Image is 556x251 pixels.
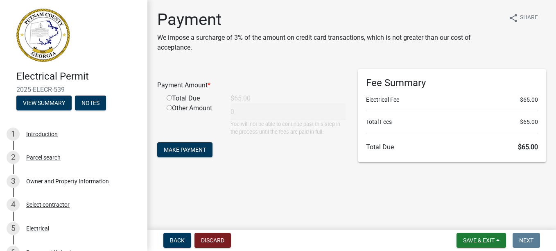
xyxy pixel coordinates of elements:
[463,237,495,244] span: Save & Exit
[366,77,538,89] h6: Fee Summary
[518,143,538,151] span: $65.00
[457,233,506,248] button: Save & Exit
[16,86,131,94] span: 2025-ELECR-539
[7,151,20,164] div: 2
[26,155,61,160] div: Parcel search
[16,100,72,107] wm-modal-confirm: Summary
[157,33,501,52] p: We impose a surcharge of 3% of the amount on credit card transactions, which is not greater than ...
[7,128,20,141] div: 1
[7,175,20,188] div: 3
[16,9,70,62] img: Putnam County, Georgia
[75,100,106,107] wm-modal-confirm: Notes
[26,178,109,184] div: Owner and Property Information
[157,142,212,157] button: Make Payment
[509,13,518,23] i: share
[366,118,538,126] li: Total Fees
[164,146,206,153] span: Make Payment
[520,13,538,23] span: Share
[160,103,224,136] div: Other Amount
[151,80,352,90] div: Payment Amount
[16,71,141,82] h4: Electrical Permit
[16,96,72,110] button: View Summary
[520,118,538,126] span: $65.00
[366,143,538,151] h6: Total Due
[7,198,20,211] div: 4
[170,237,185,244] span: Back
[26,131,58,137] div: Introduction
[502,10,545,26] button: shareShare
[194,233,231,248] button: Discard
[26,226,49,231] div: Electrical
[157,10,501,30] h1: Payment
[160,94,224,103] div: Total Due
[75,96,106,110] button: Notes
[513,233,540,248] button: Next
[366,96,538,104] li: Electrical Fee
[26,202,70,208] div: Select contractor
[163,233,191,248] button: Back
[520,96,538,104] span: $65.00
[519,237,533,244] span: Next
[7,222,20,235] div: 5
